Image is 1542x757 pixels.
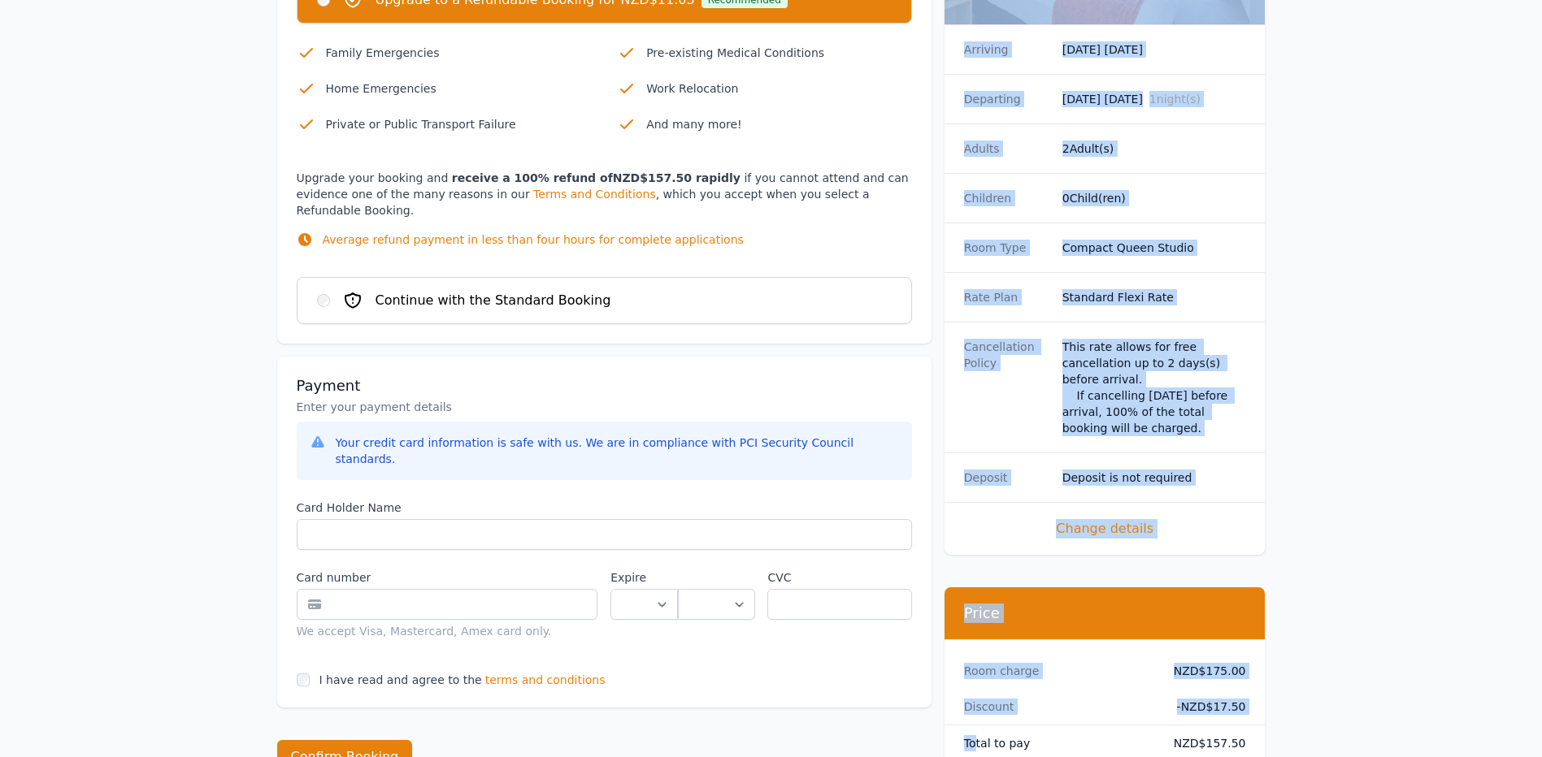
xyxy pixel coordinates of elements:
strong: receive a 100% refund of NZD$157.50 rapidly [452,171,741,184]
dt: Room Type [964,240,1049,256]
span: 1 night(s) [1149,93,1201,106]
dd: 2 Adult(s) [1062,141,1246,157]
dt: Cancellation Policy [964,339,1049,436]
dd: NZD$175.00 [1161,663,1246,679]
a: Terms and Conditions [533,188,656,201]
label: I have read and agree to the [319,673,482,686]
h3: Payment [297,376,912,396]
p: Enter your payment details [297,399,912,415]
span: terms and conditions [485,672,606,688]
p: Pre-existing Medical Conditions [646,43,912,63]
dd: 0 Child(ren) [1062,190,1246,206]
dt: Room charge [964,663,1148,679]
dt: Discount [964,699,1148,715]
dt: Arriving [964,41,1049,58]
dt: Rate Plan [964,289,1049,305]
label: . [678,569,754,586]
p: Home Emergencies [326,79,592,98]
span: Change details [964,519,1246,539]
dd: Standard Flexi Rate [1062,289,1246,305]
dd: [DATE] [DATE] [1062,91,1246,107]
div: Your credit card information is safe with us. We are in compliance with PCI Security Council stan... [336,435,899,467]
label: Card number [297,569,598,586]
dt: Deposit [964,469,1049,486]
span: Continue with the Standard Booking [376,291,611,310]
dt: Adults [964,141,1049,157]
label: Expire [610,569,678,586]
div: This rate allows for free cancellation up to 2 days(s) before arrival. If cancelling [DATE] befor... [1062,339,1246,436]
label: CVC [767,569,911,586]
dt: Total to pay [964,735,1148,751]
dd: Compact Queen Studio [1062,240,1246,256]
h3: Price [964,603,1246,623]
p: Family Emergencies [326,43,592,63]
dt: Departing [964,91,1049,107]
dd: - NZD$17.50 [1161,699,1246,715]
label: Card Holder Name [297,500,912,516]
p: Private or Public Transport Failure [326,115,592,134]
div: We accept Visa, Mastercard, Amex card only. [297,623,598,639]
dd: [DATE] [DATE] [1062,41,1246,58]
p: Upgrade your booking and if you cannot attend and can evidence one of the many reasons in our , w... [297,170,912,264]
dt: Children [964,190,1049,206]
p: Average refund payment in less than four hours for complete applications [323,231,744,248]
dd: NZD$157.50 [1161,735,1246,751]
p: Work Relocation [646,79,912,98]
p: And many more! [646,115,912,134]
dd: Deposit is not required [1062,469,1246,486]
